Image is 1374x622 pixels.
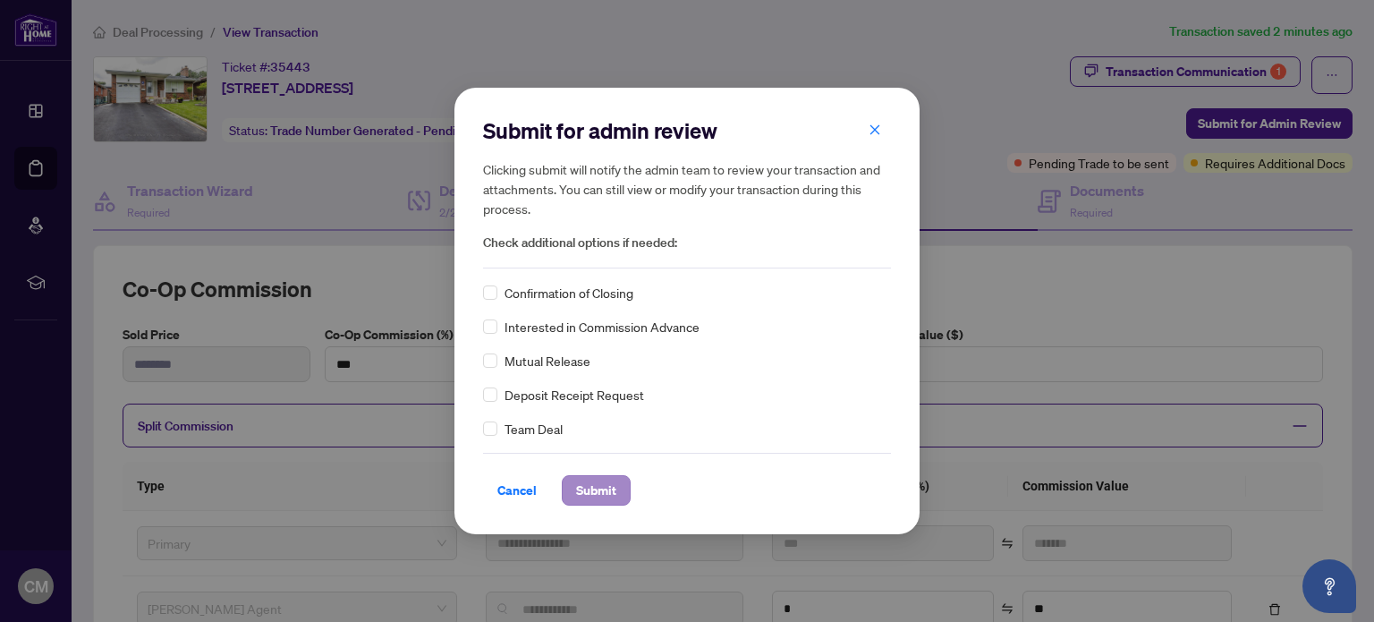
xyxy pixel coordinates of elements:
span: Cancel [497,476,537,505]
span: Team Deal [505,419,563,439]
button: Cancel [483,475,551,506]
span: Interested in Commission Advance [505,317,700,337]
span: close [869,124,881,136]
span: Submit [576,476,616,505]
button: Open asap [1302,559,1356,613]
span: Deposit Receipt Request [505,385,644,405]
span: Mutual Release [505,351,590,371]
button: Submit [562,475,631,506]
span: Confirmation of Closing [505,283,633,302]
h2: Submit for admin review [483,116,891,145]
span: Check additional options if needed: [483,233,891,253]
h5: Clicking submit will notify the admin team to review your transaction and attachments. You can st... [483,159,891,218]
